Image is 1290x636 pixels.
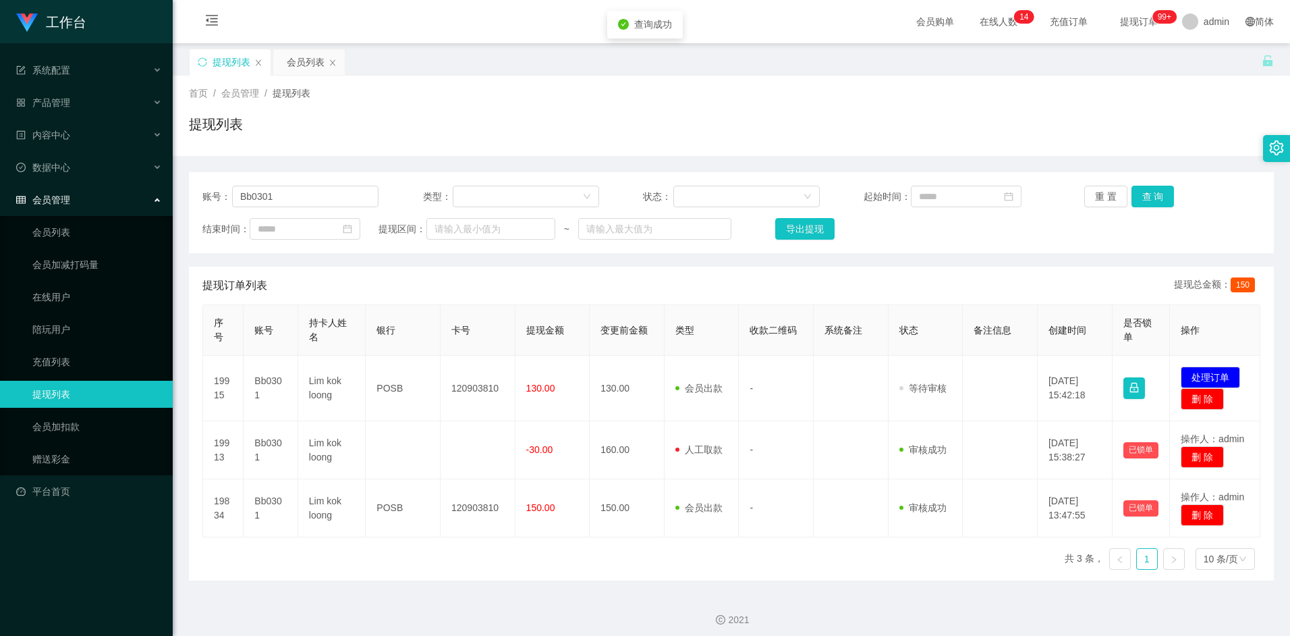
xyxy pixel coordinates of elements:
[775,218,835,240] button: 导出提现
[343,224,352,234] i: 图标: calendar
[198,57,207,67] i: 图标: sync
[526,325,564,336] span: 提现金额
[264,88,267,99] span: /
[750,502,753,513] span: -
[1038,356,1113,421] td: [DATE] 15:42:18
[32,284,162,311] a: 在线用户
[441,356,515,421] td: 120903810
[600,325,648,336] span: 变更前金额
[1038,479,1113,537] td: [DATE] 13:47:55
[16,16,86,27] a: 工作台
[213,88,216,99] span: /
[750,383,753,394] span: -
[555,222,578,236] span: ~
[1269,140,1284,155] i: 图标: setting
[1181,367,1240,388] button: 处理订单
[1204,549,1238,569] div: 10 条/页
[309,317,347,342] span: 持卡人姓名
[675,383,723,394] span: 会员出款
[16,98,26,107] i: 图标: appstore-o
[244,356,298,421] td: Bb0301
[184,613,1279,627] div: 2021
[366,479,441,537] td: POSB
[1019,10,1024,24] p: 1
[254,59,262,67] i: 图标: close
[16,14,38,32] img: logo.9652507e.png
[254,325,273,336] span: 账号
[1113,17,1165,26] span: 提现订单
[675,325,694,336] span: 类型
[1123,317,1152,342] span: 是否锁单
[675,502,723,513] span: 会员出款
[1152,10,1177,24] sup: 1050
[1038,421,1113,479] td: [DATE] 15:38:27
[526,444,553,455] span: -30.00
[298,356,366,421] td: Lim kok loong
[32,446,162,473] a: 赠送彩金
[1123,442,1158,458] button: 已锁单
[16,130,70,140] span: 内容中心
[864,190,911,204] span: 起始时间：
[451,325,470,336] span: 卡号
[1262,55,1274,67] i: 图标: unlock
[578,218,731,240] input: 请输入最大值为
[1245,17,1255,26] i: 图标: global
[16,478,162,505] a: 图标: dashboard平台首页
[899,502,947,513] span: 审核成功
[1123,377,1145,399] button: 图标: lock
[1181,492,1244,502] span: 操作人：admin
[899,383,947,394] span: 等待审核
[1181,388,1224,410] button: 删 除
[583,192,591,202] i: 图标: down
[32,381,162,408] a: 提现列表
[232,186,378,207] input: 请输入
[634,19,672,30] span: 查询成功
[899,444,947,455] span: 审核成功
[1048,325,1086,336] span: 创建时间
[1136,548,1158,570] li: 1
[1065,548,1104,570] li: 共 3 条，
[16,163,26,172] i: 图标: check-circle-o
[973,17,1024,26] span: 在线人数
[214,317,223,342] span: 序号
[824,325,862,336] span: 系统备注
[804,192,812,202] i: 图标: down
[16,162,70,173] span: 数据中心
[366,356,441,421] td: POSB
[750,444,753,455] span: -
[1174,277,1260,294] div: 提现总金额：
[46,1,86,44] h1: 工作台
[716,615,725,625] i: 图标: copyright
[203,356,244,421] td: 19915
[1014,10,1034,24] sup: 14
[1163,548,1185,570] li: 下一页
[643,190,673,204] span: 状态：
[526,502,555,513] span: 150.00
[618,19,629,30] i: icon: check-circle
[203,421,244,479] td: 19913
[1043,17,1094,26] span: 充值订单
[1004,192,1013,201] i: 图标: calendar
[213,49,250,75] div: 提现列表
[1024,10,1029,24] p: 4
[202,190,232,204] span: 账号：
[1181,433,1244,444] span: 操作人：admin
[899,325,918,336] span: 状态
[32,219,162,246] a: 会员列表
[1131,186,1175,207] button: 查 询
[16,195,26,205] i: 图标: table
[273,88,310,99] span: 提现列表
[16,130,26,140] i: 图标: profile
[189,1,235,44] i: 图标: menu-fold
[1123,500,1158,516] button: 已锁单
[1137,549,1157,569] a: 1
[750,325,797,336] span: 收款二维码
[1170,556,1178,564] i: 图标: right
[244,421,298,479] td: Bb0301
[590,356,665,421] td: 130.00
[32,251,162,278] a: 会员加减打码量
[974,325,1011,336] span: 备注信息
[1231,277,1255,292] span: 150
[376,325,395,336] span: 银行
[675,444,723,455] span: 人工取款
